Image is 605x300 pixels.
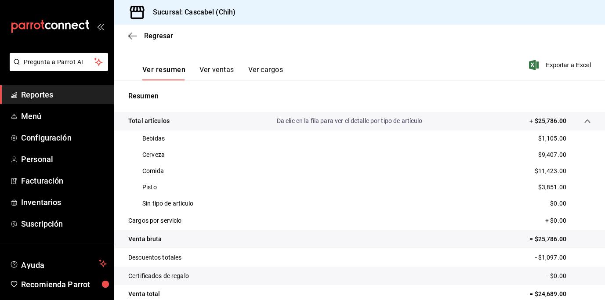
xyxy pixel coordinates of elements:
p: Certificados de regalo [128,271,189,281]
p: Total artículos [128,116,170,126]
p: Venta bruta [128,235,162,244]
button: Ver cargos [248,65,283,80]
p: $0.00 [550,199,566,208]
span: Menú [21,110,107,122]
p: Venta total [128,289,160,299]
p: Sin tipo de artículo [142,199,194,208]
div: navigation tabs [142,65,283,80]
span: Suscripción [21,218,107,230]
span: Pregunta a Parrot AI [24,58,94,67]
button: Regresar [128,32,173,40]
p: - $0.00 [547,271,591,281]
h3: Sucursal: Cascabel (Chih) [146,7,235,18]
p: + $25,786.00 [529,116,566,126]
span: Configuración [21,132,107,144]
span: Regresar [144,32,173,40]
p: = $25,786.00 [529,235,591,244]
span: Ayuda [21,258,95,269]
p: Da clic en la fila para ver el detalle por tipo de artículo [277,116,423,126]
p: Comida [142,166,164,176]
p: $1,105.00 [538,134,566,143]
button: Ver resumen [142,65,185,80]
span: Facturación [21,175,107,187]
span: Recomienda Parrot [21,278,107,290]
button: Exportar a Excel [531,60,591,70]
button: Ver ventas [199,65,234,80]
span: Inventarios [21,196,107,208]
p: Descuentos totales [128,253,181,262]
p: Pisto [142,183,157,192]
p: - $1,097.00 [535,253,591,262]
p: $3,851.00 [538,183,566,192]
p: + $0.00 [545,216,591,225]
button: Pregunta a Parrot AI [10,53,108,71]
p: Cerveza [142,150,165,159]
button: open_drawer_menu [97,23,104,30]
a: Pregunta a Parrot AI [6,64,108,73]
span: Personal [21,153,107,165]
span: Reportes [21,89,107,101]
p: $9,407.00 [538,150,566,159]
p: Cargos por servicio [128,216,182,225]
p: = $24,689.00 [529,289,591,299]
p: Bebidas [142,134,165,143]
p: Resumen [128,91,591,101]
p: $11,423.00 [535,166,566,176]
